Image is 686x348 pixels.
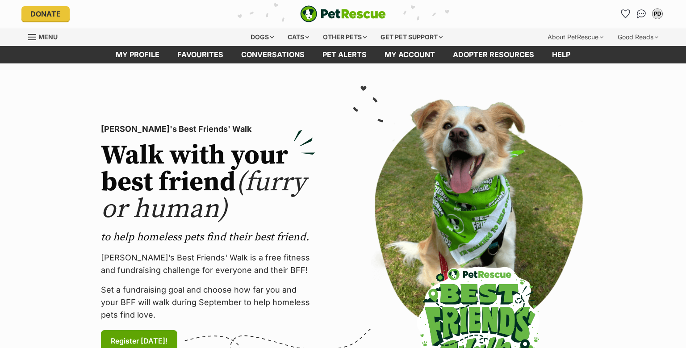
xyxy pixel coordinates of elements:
[101,252,315,277] p: [PERSON_NAME]’s Best Friends' Walk is a free fitness and fundraising challenge for everyone and t...
[38,33,58,41] span: Menu
[300,5,386,22] a: PetRescue
[101,143,315,223] h2: Walk with your best friend
[637,9,646,18] img: chat-41dd97257d64d25036548639549fe6c8038ab92f7586957e7f3b1b290dea8141.svg
[168,46,232,63] a: Favourites
[541,28,610,46] div: About PetRescue
[232,46,314,63] a: conversations
[101,230,315,244] p: to help homeless pets find their best friend.
[618,7,632,21] a: Favourites
[618,7,665,21] ul: Account quick links
[376,46,444,63] a: My account
[611,28,665,46] div: Good Reads
[101,284,315,321] p: Set a fundraising goal and choose how far you and your BFF will walk during September to help hom...
[281,28,315,46] div: Cats
[111,335,167,346] span: Register [DATE]!
[317,28,373,46] div: Other pets
[28,28,64,44] a: Menu
[650,7,665,21] button: My account
[107,46,168,63] a: My profile
[543,46,579,63] a: Help
[314,46,376,63] a: Pet alerts
[300,5,386,22] img: logo-e224e6f780fb5917bec1dbf3a21bbac754714ae5b6737aabdf751b685950b380.svg
[21,6,70,21] a: Donate
[244,28,280,46] div: Dogs
[653,9,662,18] div: PD
[101,166,306,226] span: (furry or human)
[101,123,315,135] p: [PERSON_NAME]'s Best Friends' Walk
[634,7,648,21] a: Conversations
[374,28,449,46] div: Get pet support
[444,46,543,63] a: Adopter resources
